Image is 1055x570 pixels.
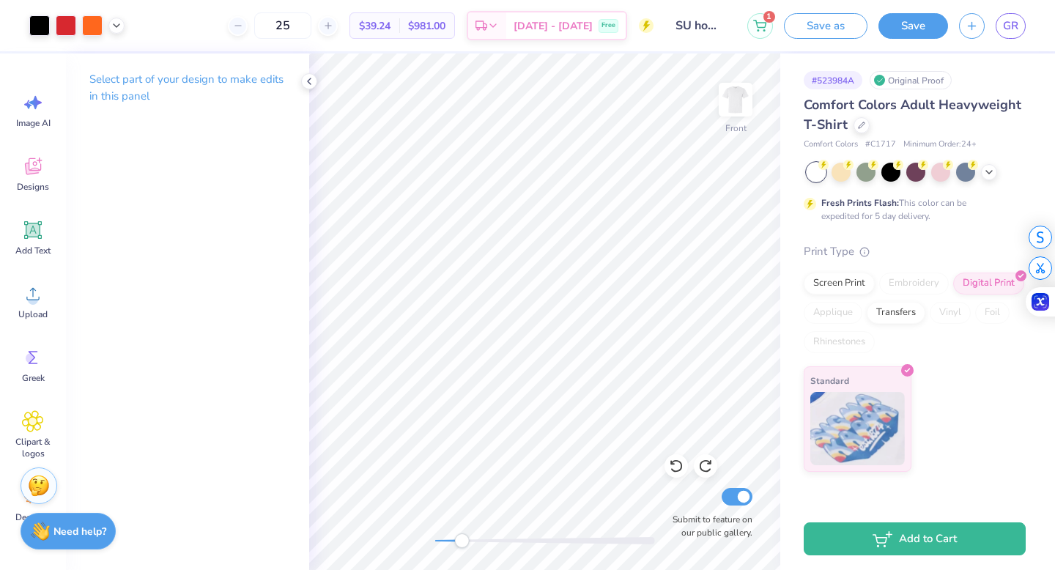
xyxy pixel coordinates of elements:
[747,13,773,39] button: 1
[16,117,51,129] span: Image AI
[53,525,106,538] strong: Need help?
[804,138,858,151] span: Comfort Colors
[17,181,49,193] span: Designs
[89,71,286,105] p: Select part of your design to make edits in this panel
[721,85,750,114] img: Front
[975,302,1010,324] div: Foil
[804,71,862,89] div: # 523984A
[601,21,615,31] span: Free
[804,243,1026,260] div: Print Type
[903,138,977,151] span: Minimum Order: 24 +
[254,12,311,39] input: – –
[804,302,862,324] div: Applique
[879,273,949,295] div: Embroidery
[9,436,57,459] span: Clipart & logos
[810,373,849,388] span: Standard
[953,273,1024,295] div: Digital Print
[804,273,875,295] div: Screen Print
[804,331,875,353] div: Rhinestones
[930,302,971,324] div: Vinyl
[665,11,736,40] input: Untitled Design
[15,511,51,523] span: Decorate
[22,372,45,384] span: Greek
[878,13,948,39] button: Save
[725,122,747,135] div: Front
[804,96,1021,133] span: Comfort Colors Adult Heavyweight T-Shirt
[454,533,469,548] div: Accessibility label
[821,197,899,209] strong: Fresh Prints Flash:
[359,18,390,34] span: $39.24
[865,138,896,151] span: # C1717
[665,513,752,539] label: Submit to feature on our public gallery.
[867,302,925,324] div: Transfers
[15,245,51,256] span: Add Text
[804,522,1026,555] button: Add to Cart
[763,11,775,23] span: 1
[810,392,905,465] img: Standard
[996,13,1026,39] a: GR
[18,308,48,320] span: Upload
[408,18,445,34] span: $981.00
[870,71,952,89] div: Original Proof
[821,196,1002,223] div: This color can be expedited for 5 day delivery.
[784,13,867,39] button: Save as
[1003,18,1018,34] span: GR
[514,18,593,34] span: [DATE] - [DATE]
